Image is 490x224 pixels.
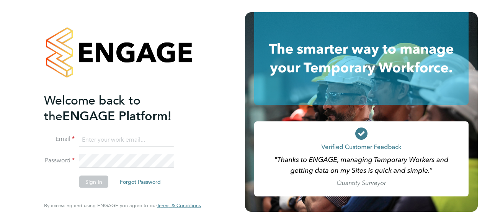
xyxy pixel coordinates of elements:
button: Forgot Password [114,176,167,188]
h2: ENGAGE Platform! [44,92,193,124]
input: Enter your work email... [79,133,174,147]
span: Terms & Conditions [157,202,201,209]
a: Terms & Conditions [157,203,201,209]
span: Welcome back to the [44,93,140,123]
label: Email [44,135,75,143]
label: Password [44,157,75,165]
button: Sign In [79,176,108,188]
span: By accessing and using ENGAGE you agree to our [44,202,201,209]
